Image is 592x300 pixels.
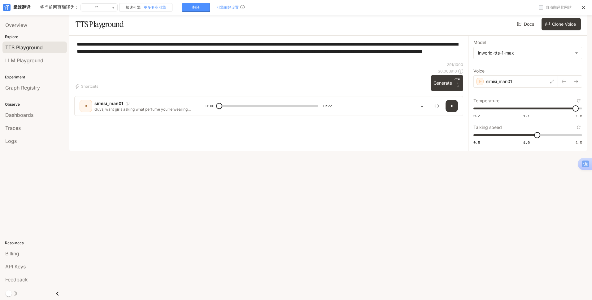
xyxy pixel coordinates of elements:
[486,78,512,85] p: simisi_man01
[431,100,443,112] button: Inspect
[206,103,214,109] span: 0:00
[473,140,480,145] span: 0.5
[431,75,463,91] button: GenerateCTRL +⏎
[74,81,101,91] button: Shortcuts
[474,47,582,59] div: inworld-tts-1-max
[523,113,530,118] span: 1.1
[478,50,572,56] div: inworld-tts-1-max
[575,97,582,104] button: Reset to default
[416,100,428,112] button: Download audio
[76,18,124,30] h1: TTS Playground
[542,18,581,30] button: Clone Voice
[576,140,582,145] span: 1.5
[94,100,123,107] p: simisi_man01
[81,101,91,111] div: D
[576,113,582,118] span: 1.5
[447,62,463,67] p: 391 / 1000
[473,99,499,103] p: Temperature
[455,77,461,85] p: CTRL +
[473,113,480,118] span: 0.7
[523,140,530,145] span: 1.0
[438,68,457,74] p: $ 0.003910
[571,279,586,294] iframe: Intercom live chat
[575,124,582,131] button: Reset to default
[323,103,332,109] span: 0:27
[123,102,132,105] button: Copy Voice ID
[94,107,191,112] p: Guys, want girls asking what perfume you're wearing? This fragrance—it's a total game-changer. Na...
[473,69,485,73] p: Voice
[516,18,537,30] a: Docs
[473,125,502,130] p: Talking speed
[455,77,461,89] p: ⏎
[473,40,486,45] p: Model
